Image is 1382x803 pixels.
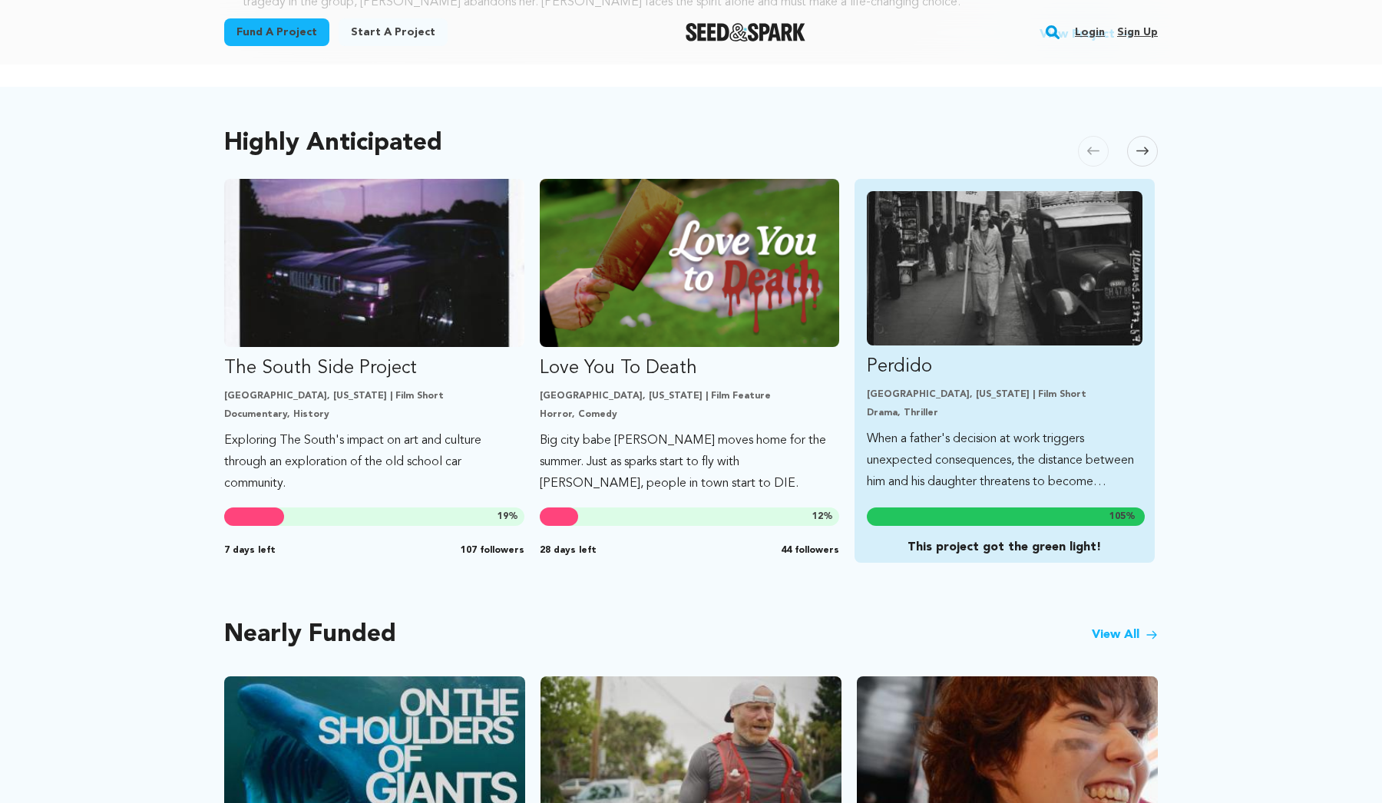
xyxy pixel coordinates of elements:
a: Login [1075,20,1105,45]
span: 19 [498,512,508,521]
a: Sign up [1117,20,1158,45]
span: 12 [812,512,823,521]
a: Fund Love You To Death [540,179,840,494]
p: [GEOGRAPHIC_DATA], [US_STATE] | Film Feature [540,390,840,402]
a: Fund The South Side Project [224,179,524,494]
span: 7 days left [224,544,276,557]
p: Documentary, History [224,408,524,421]
p: Exploring The South's impact on art and culture through an exploration of the old school car comm... [224,430,524,494]
p: The South Side Project [224,356,524,381]
p: [GEOGRAPHIC_DATA], [US_STATE] | Film Short [224,390,524,402]
span: % [812,511,833,523]
span: 44 followers [781,544,839,557]
span: 107 followers [461,544,524,557]
span: 28 days left [540,544,597,557]
a: Fund a project [224,18,329,46]
p: Drama, Thriller [867,407,1142,419]
p: When a father's decision at work triggers unexpected consequences, the distance between him and h... [867,428,1142,493]
a: Fund Perdido [867,191,1142,493]
p: This project got the green light! [867,538,1142,557]
p: Perdido [867,355,1142,379]
a: Start a project [339,18,448,46]
a: View All [1092,626,1158,644]
h2: Highly Anticipated [224,133,442,154]
p: Big city babe [PERSON_NAME] moves home for the summer. Just as sparks start to fly with [PERSON_N... [540,430,840,494]
span: 105 [1109,512,1126,521]
h2: Nearly Funded [224,624,396,646]
img: Seed&Spark Logo Dark Mode [686,23,806,41]
p: Love You To Death [540,356,840,381]
span: % [1109,511,1136,523]
a: Seed&Spark Homepage [686,23,806,41]
span: % [498,511,518,523]
p: [GEOGRAPHIC_DATA], [US_STATE] | Film Short [867,388,1142,401]
p: Horror, Comedy [540,408,840,421]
